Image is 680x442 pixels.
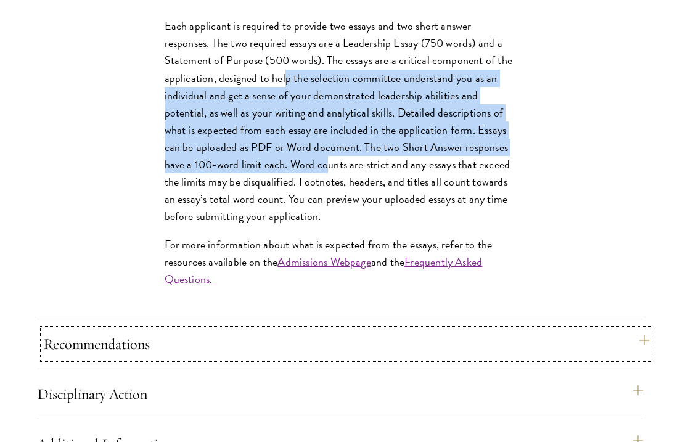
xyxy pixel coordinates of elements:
[165,236,516,288] p: For more information about what is expected from the essays, refer to the resources available on ...
[165,253,483,287] a: Frequently Asked Questions
[165,17,516,225] p: Each applicant is required to provide two essays and two short answer responses. The two required...
[43,329,649,359] button: Recommendations
[277,253,371,270] a: Admissions Webpage
[37,379,643,409] button: Disciplinary Action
